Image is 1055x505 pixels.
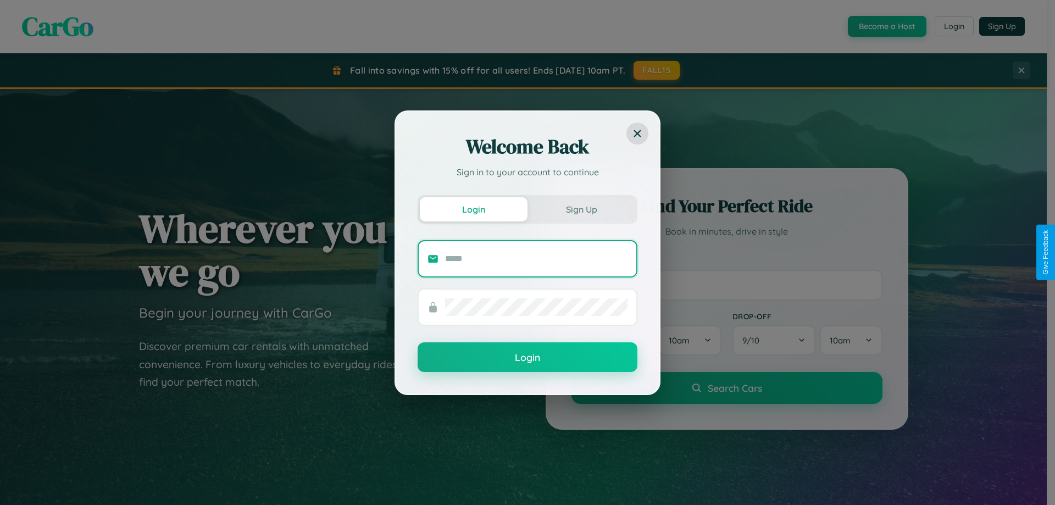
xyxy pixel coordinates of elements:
[418,165,637,179] p: Sign in to your account to continue
[418,342,637,372] button: Login
[420,197,527,221] button: Login
[418,134,637,160] h2: Welcome Back
[527,197,635,221] button: Sign Up
[1042,230,1050,275] div: Give Feedback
